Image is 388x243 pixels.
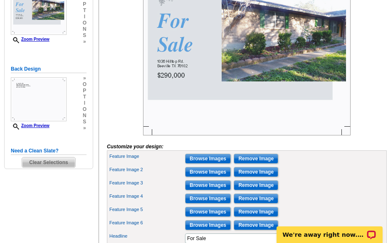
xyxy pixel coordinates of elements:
span: t [83,7,86,14]
span: i [83,100,86,106]
span: t [83,94,86,100]
span: o [83,20,86,26]
label: Feature Image 3 [109,179,184,187]
input: Remove Image [234,220,278,230]
span: n [83,113,86,119]
h5: Back Design [11,65,86,73]
label: Feature Image 5 [109,206,184,213]
span: » [83,39,86,45]
input: Remove Image [234,154,278,164]
span: o [83,106,86,113]
input: Browse Images [185,220,231,230]
input: Remove Image [234,194,278,204]
i: Customize your design: [107,144,163,150]
label: Feature Image 6 [109,219,184,226]
input: Browse Images [185,207,231,217]
label: Feature Image 4 [109,193,184,200]
input: Remove Image [234,167,278,177]
span: i [83,14,86,20]
span: s [83,32,86,39]
input: Browse Images [185,194,231,204]
span: » [83,125,86,131]
span: s [83,119,86,125]
span: o [83,81,86,88]
input: Remove Image [234,207,278,217]
span: » [83,75,86,81]
input: Browse Images [185,167,231,177]
a: Zoom Preview [11,37,49,42]
input: Browse Images [185,154,231,164]
iframe: LiveChat chat widget [271,217,388,243]
label: Feature Image [109,153,184,160]
a: Zoom Preview [11,123,49,128]
label: Headline [109,233,184,240]
span: Clear Selections [22,157,75,167]
span: p [83,1,86,7]
input: Browse Images [185,180,231,190]
input: Remove Image [234,180,278,190]
span: n [83,26,86,32]
h5: Need a Clean Slate? [11,147,86,155]
span: p [83,88,86,94]
label: Feature Image 2 [109,166,184,173]
img: Z18903670_00001_2.jpg [11,77,67,121]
